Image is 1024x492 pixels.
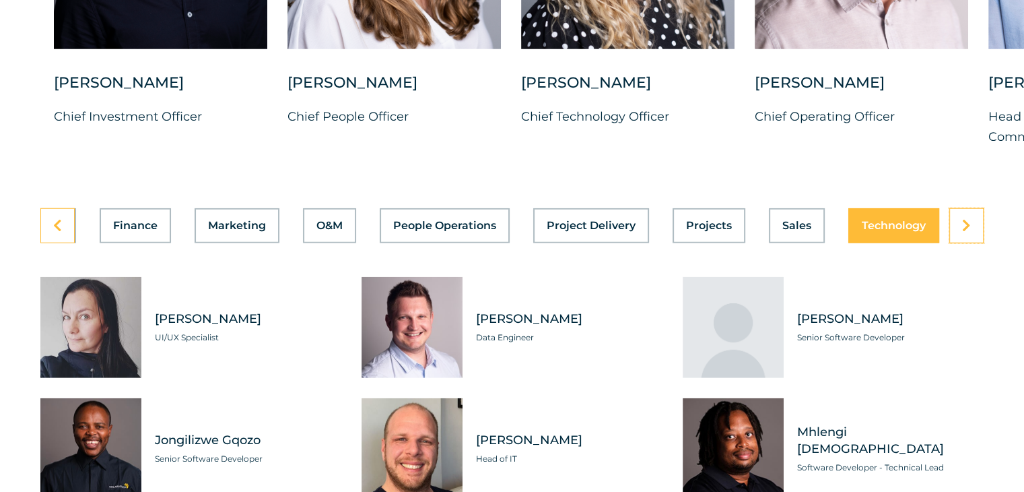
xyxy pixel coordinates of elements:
div: [PERSON_NAME] [54,73,267,106]
p: Chief Operating Officer [755,106,968,127]
span: People Operations [393,220,496,231]
span: [PERSON_NAME] [476,432,662,449]
span: Software Developer - Technical Lead [797,461,984,474]
div: [PERSON_NAME] [755,73,968,106]
span: Data Engineer [476,331,662,344]
span: UI/UX Specialist [155,331,341,344]
div: [PERSON_NAME] [287,73,501,106]
span: Project Delivery [547,220,636,231]
span: Jongilizwe Gqozo [155,432,341,449]
span: O&M [316,220,343,231]
span: Marketing [208,220,266,231]
p: Chief Investment Officer [54,106,267,127]
div: [PERSON_NAME] [521,73,735,106]
span: [PERSON_NAME] [797,311,984,328]
span: Projects [686,220,732,231]
span: Technology [862,220,926,231]
span: Sales [782,220,811,231]
span: [PERSON_NAME] [155,311,341,328]
p: Chief People Officer [287,106,501,127]
span: Mhlengi [DEMOGRAPHIC_DATA] [797,424,984,458]
p: Chief Technology Officer [521,106,735,127]
span: Senior Software Developer [797,331,984,344]
span: Head of IT [476,452,662,466]
span: Finance [113,220,158,231]
span: Senior Software Developer [155,452,341,466]
span: [PERSON_NAME] [476,311,662,328]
